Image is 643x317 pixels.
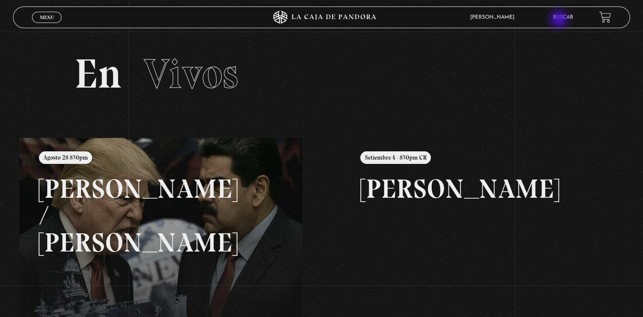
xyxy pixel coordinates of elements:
[144,49,238,98] span: Vivos
[40,15,54,20] span: Menu
[74,53,569,95] h2: En
[599,11,611,23] a: View your shopping cart
[553,15,573,20] a: Buscar
[466,15,523,20] span: [PERSON_NAME]
[37,22,57,28] span: Cerrar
